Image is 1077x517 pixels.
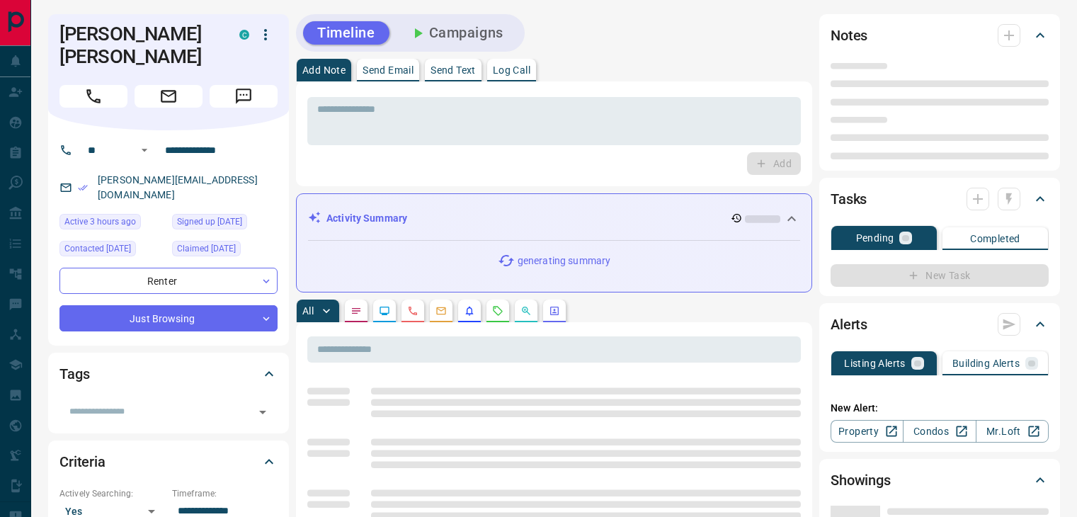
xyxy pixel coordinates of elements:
p: Add Note [302,65,346,75]
svg: Email Verified [78,183,88,193]
svg: Requests [492,305,503,317]
button: Campaigns [395,21,518,45]
button: Timeline [303,21,389,45]
div: Criteria [59,445,278,479]
p: Send Text [431,65,476,75]
p: Log Call [493,65,530,75]
span: Email [135,85,203,108]
h2: Showings [831,469,891,492]
p: Send Email [363,65,414,75]
svg: Emails [435,305,447,317]
p: New Alert: [831,401,1049,416]
a: Condos [903,420,976,443]
div: Notes [831,18,1049,52]
h2: Alerts [831,313,867,336]
span: Call [59,85,127,108]
div: Mon Aug 18 2025 [59,214,165,234]
span: Signed up [DATE] [177,215,242,229]
div: Tue Aug 12 2025 [59,241,165,261]
a: Property [831,420,904,443]
h2: Notes [831,24,867,47]
div: Tasks [831,182,1049,216]
div: Renter [59,268,278,294]
a: Mr.Loft [976,420,1049,443]
h2: Tasks [831,188,867,210]
h2: Tags [59,363,89,385]
div: Activity Summary [308,205,800,232]
span: Active 3 hours ago [64,215,136,229]
div: Just Browsing [59,305,278,331]
div: Tags [59,357,278,391]
svg: Notes [351,305,362,317]
p: Activity Summary [326,211,407,226]
div: Thu Mar 17 2022 [172,214,278,234]
svg: Calls [407,305,418,317]
p: Pending [856,233,894,243]
div: Alerts [831,307,1049,341]
a: [PERSON_NAME][EMAIL_ADDRESS][DOMAIN_NAME] [98,174,258,200]
h2: Criteria [59,450,106,473]
p: Building Alerts [952,358,1020,368]
p: Actively Searching: [59,487,165,500]
div: condos.ca [239,30,249,40]
span: Message [210,85,278,108]
button: Open [136,142,153,159]
p: Timeframe: [172,487,278,500]
svg: Agent Actions [549,305,560,317]
button: Open [253,402,273,422]
h1: [PERSON_NAME] [PERSON_NAME] [59,23,218,68]
span: Contacted [DATE] [64,242,131,256]
svg: Listing Alerts [464,305,475,317]
span: Claimed [DATE] [177,242,236,256]
div: Tue Aug 12 2025 [172,241,278,261]
p: All [302,306,314,316]
p: generating summary [518,254,610,268]
svg: Opportunities [520,305,532,317]
p: Completed [970,234,1020,244]
div: Showings [831,463,1049,497]
svg: Lead Browsing Activity [379,305,390,317]
p: Listing Alerts [844,358,906,368]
